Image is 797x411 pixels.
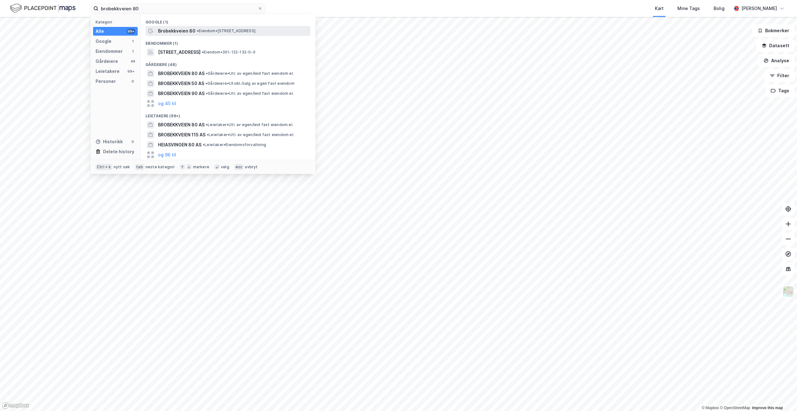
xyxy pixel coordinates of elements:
div: 99+ [126,69,135,74]
div: Leietakere (99+) [141,109,315,120]
div: 0 [130,79,135,84]
img: Z [782,286,794,297]
div: Ctrl + k [96,164,112,170]
div: 48 [130,59,135,64]
button: Tags [765,84,795,97]
div: Google (1) [141,15,315,26]
span: [STREET_ADDRESS] [158,48,200,56]
div: Kart [655,5,664,12]
div: Eiendommer (1) [141,36,315,47]
div: Kontrollprogram for chat [766,381,797,411]
img: logo.f888ab2527a4732fd821a326f86c7f29.svg [10,3,76,14]
div: Leietakere [96,68,120,75]
span: • [202,50,204,54]
span: BROBEKKVEIEN 80 AS [158,121,205,129]
span: Leietaker • Eiendomsforvaltning [203,142,266,147]
a: Mapbox homepage [2,402,29,409]
button: og 96 til [158,151,176,159]
div: markere [193,165,209,170]
div: velg [221,165,229,170]
span: Leietaker • Utl. av egen/leid fast eiendom el. [207,132,294,137]
div: Personer [96,78,116,85]
div: Google [96,38,111,45]
span: Gårdeiere • Utl. av egen/leid fast eiendom el. [206,91,294,96]
span: Eiendom • [STREET_ADDRESS] [197,28,255,33]
div: Alle [96,28,104,35]
button: Filter [765,69,795,82]
button: Bokmerker [752,24,795,37]
span: BROBEKKVEIEN 90 AS [158,90,205,97]
span: Brobekkveien 80 [158,27,196,35]
input: Søk på adresse, matrikkel, gårdeiere, leietakere eller personer [98,4,258,13]
span: • [207,132,209,137]
span: BROBEKKVEIEN 80 AS [158,70,205,77]
div: 1 [130,39,135,44]
span: Gårdeiere • Utl. av egen/leid fast eiendom el. [206,71,294,76]
div: Eiendommer [96,48,123,55]
a: Improve this map [752,406,783,410]
div: Bolig [714,5,725,12]
button: Datasett [756,39,795,52]
div: neste kategori [146,165,175,170]
div: avbryt [245,165,258,170]
span: • [206,122,208,127]
div: esc [234,164,244,170]
span: • [203,142,205,147]
div: 1 [130,49,135,54]
a: OpenStreetMap [720,406,750,410]
button: Analyse [758,54,795,67]
div: nytt søk [114,165,130,170]
span: • [206,71,208,76]
button: og 45 til [158,100,176,107]
span: BROBEKKVEIEN 50 AS [158,80,204,87]
span: Gårdeiere • Utvikl./salg av egen fast eiendom [205,81,295,86]
span: • [197,28,199,33]
span: HEIASVINGEN 80 AS [158,141,201,149]
span: • [206,91,208,96]
div: 0 [130,139,135,144]
span: BROBEKKVEIEN 115 AS [158,131,205,139]
div: Delete history [103,148,134,155]
a: Mapbox [702,406,719,410]
div: Gårdeiere [96,58,118,65]
span: Eiendom • 301-122-132-0-0 [202,50,255,55]
div: tab [135,164,144,170]
div: [PERSON_NAME] [741,5,777,12]
div: Kategori [96,20,138,24]
span: Leietaker • Utl. av egen/leid fast eiendom el. [206,122,293,127]
div: Gårdeiere (48) [141,57,315,68]
div: Mine Tags [677,5,700,12]
span: • [205,81,207,86]
div: Historikk [96,138,123,145]
iframe: Chat Widget [766,381,797,411]
div: 99+ [126,29,135,34]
